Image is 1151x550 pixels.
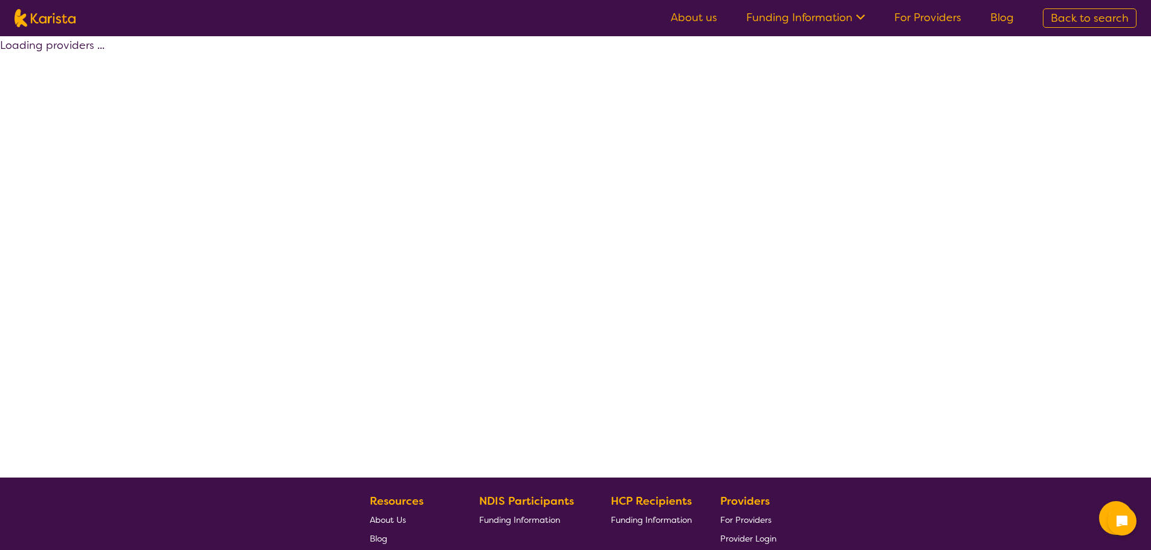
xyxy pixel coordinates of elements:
span: Funding Information [611,514,692,525]
a: Blog [370,529,451,548]
a: Funding Information [611,510,692,529]
span: Provider Login [720,533,776,544]
span: Blog [370,533,387,544]
a: About Us [370,510,451,529]
b: NDIS Participants [479,494,574,508]
a: About us [671,10,717,25]
a: Blog [990,10,1014,25]
a: Provider Login [720,529,776,548]
b: Providers [720,494,770,508]
button: Channel Menu [1099,501,1133,535]
a: Back to search [1043,8,1136,28]
span: Funding Information [479,514,560,525]
a: For Providers [720,510,776,529]
b: HCP Recipients [611,494,692,508]
a: For Providers [894,10,961,25]
a: Funding Information [746,10,865,25]
span: For Providers [720,514,772,525]
img: Karista logo [15,9,76,27]
b: Resources [370,494,424,508]
span: About Us [370,514,406,525]
span: Back to search [1051,11,1129,25]
a: Funding Information [479,510,583,529]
